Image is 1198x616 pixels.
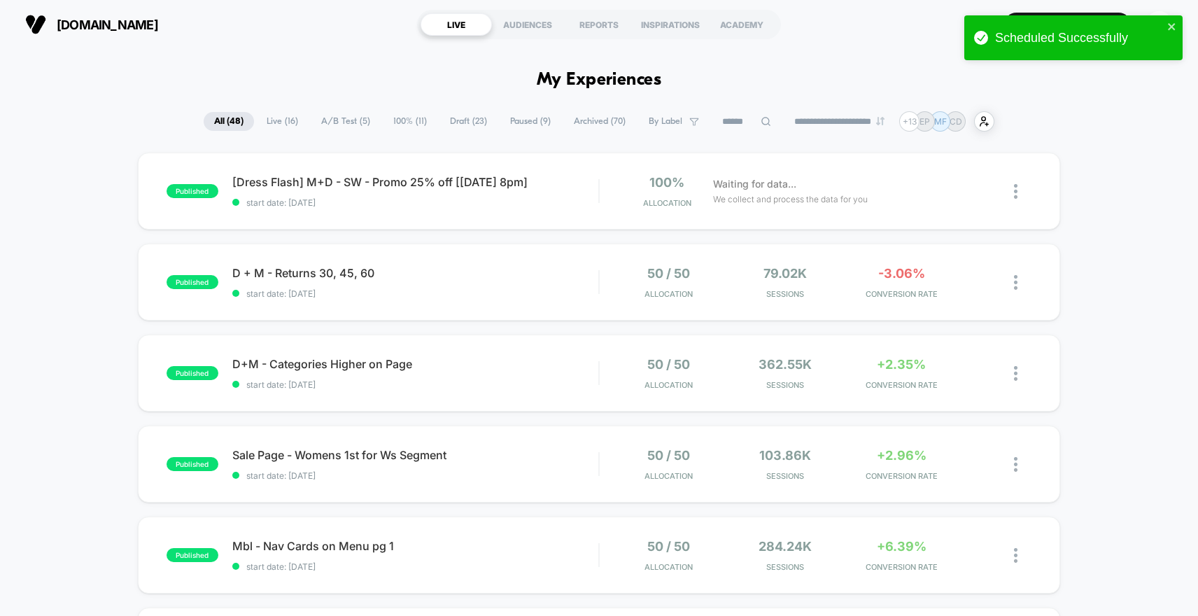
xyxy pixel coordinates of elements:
[1141,10,1177,39] button: MM
[232,539,598,553] span: Mbl - Nav Cards on Menu pg 1
[713,176,796,192] span: Waiting for data...
[730,562,840,572] span: Sessions
[644,380,693,390] span: Allocation
[167,275,218,289] span: published
[232,379,598,390] span: start date: [DATE]
[643,198,691,208] span: Allocation
[647,448,690,463] span: 50 / 50
[950,116,962,127] p: CD
[500,112,561,131] span: Paused ( 9 )
[763,266,807,281] span: 79.02k
[847,471,957,481] span: CONVERSION RATE
[21,13,162,36] button: [DOMAIN_NAME]
[311,112,381,131] span: A/B Test ( 5 )
[635,13,706,36] div: INSPIRATIONS
[232,197,598,208] span: start date: [DATE]
[1014,548,1017,563] img: close
[995,31,1163,45] div: Scheduled Successfully
[847,562,957,572] span: CONVERSION RATE
[232,470,598,481] span: start date: [DATE]
[25,14,46,35] img: Visually logo
[1014,366,1017,381] img: close
[919,116,930,127] p: EP
[706,13,777,36] div: ACADEMY
[167,366,218,380] span: published
[563,13,635,36] div: REPORTS
[232,175,598,189] span: [Dress Flash] M+D - SW - Promo 25% off [[DATE] 8pm]
[647,266,690,281] span: 50 / 50
[649,116,682,127] span: By Label
[232,561,598,572] span: start date: [DATE]
[644,289,693,299] span: Allocation
[647,357,690,372] span: 50 / 50
[713,192,868,206] span: We collect and process the data for you
[649,175,684,190] span: 100%
[730,289,840,299] span: Sessions
[383,112,437,131] span: 100% ( 11 )
[167,184,218,198] span: published
[232,266,598,280] span: D + M - Returns 30, 45, 60
[1014,184,1017,199] img: close
[877,539,926,554] span: +6.39%
[57,17,158,32] span: [DOMAIN_NAME]
[899,111,919,132] div: + 13
[877,448,926,463] span: +2.96%
[1014,457,1017,472] img: close
[167,457,218,471] span: published
[759,357,812,372] span: 362.55k
[204,112,254,131] span: All ( 48 )
[439,112,498,131] span: Draft ( 23 )
[167,548,218,562] span: published
[847,380,957,390] span: CONVERSION RATE
[647,539,690,554] span: 50 / 50
[876,117,885,125] img: end
[934,116,947,127] p: MF
[421,13,492,36] div: LIVE
[1146,11,1173,38] div: MM
[730,471,840,481] span: Sessions
[232,448,598,462] span: Sale Page - Womens 1st for Ws Segment
[537,70,662,90] h1: My Experiences
[644,562,693,572] span: Allocation
[759,448,811,463] span: 103.86k
[1167,21,1177,34] button: close
[232,357,598,371] span: D+M - Categories Higher on Page
[644,471,693,481] span: Allocation
[256,112,309,131] span: Live ( 16 )
[492,13,563,36] div: AUDIENCES
[759,539,812,554] span: 284.24k
[232,288,598,299] span: start date: [DATE]
[1014,275,1017,290] img: close
[878,266,925,281] span: -3.06%
[563,112,636,131] span: Archived ( 70 )
[847,289,957,299] span: CONVERSION RATE
[730,380,840,390] span: Sessions
[877,357,926,372] span: +2.35%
